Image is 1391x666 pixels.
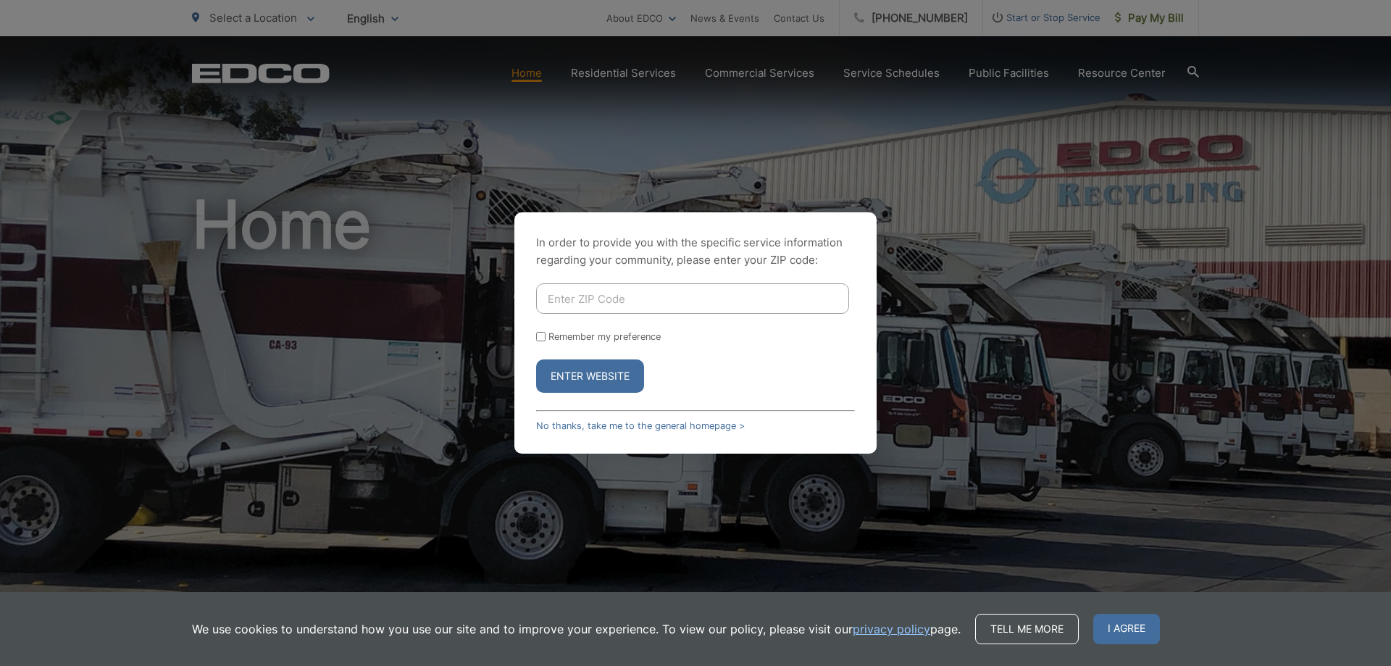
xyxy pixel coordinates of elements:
[192,620,961,638] p: We use cookies to understand how you use our site and to improve your experience. To view our pol...
[536,283,849,314] input: Enter ZIP Code
[975,614,1079,644] a: Tell me more
[536,234,855,269] p: In order to provide you with the specific service information regarding your community, please en...
[536,420,745,431] a: No thanks, take me to the general homepage >
[1093,614,1160,644] span: I agree
[853,620,930,638] a: privacy policy
[548,331,661,342] label: Remember my preference
[536,359,644,393] button: Enter Website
